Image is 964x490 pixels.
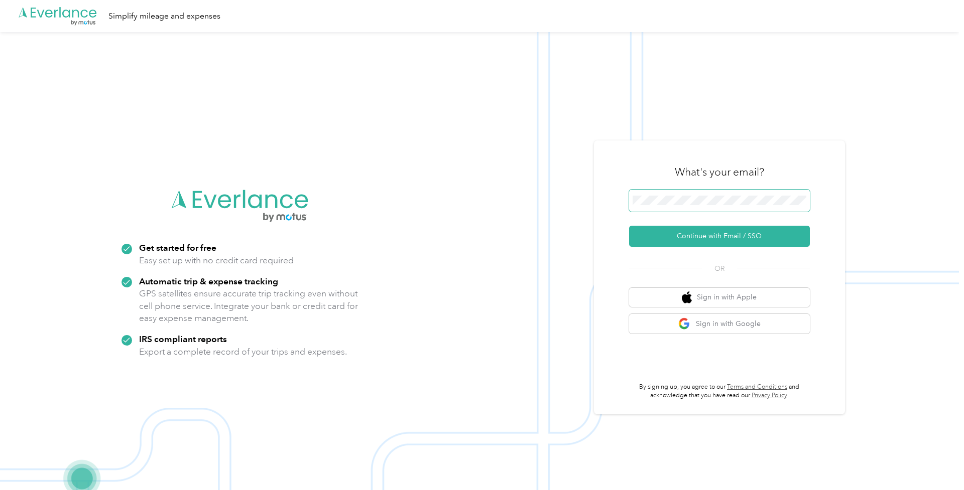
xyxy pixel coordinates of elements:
[678,317,691,330] img: google logo
[629,226,810,247] button: Continue with Email / SSO
[139,334,227,344] strong: IRS compliant reports
[108,10,220,23] div: Simplify mileage and expenses
[675,165,764,179] h3: What's your email?
[752,392,787,399] a: Privacy Policy
[629,288,810,307] button: apple logoSign in with Apple
[682,291,692,304] img: apple logo
[139,287,358,324] p: GPS satellites ensure accurate trip tracking even without cell phone service. Integrate your bank...
[139,254,294,267] p: Easy set up with no credit card required
[139,276,278,286] strong: Automatic trip & expense tracking
[139,242,216,253] strong: Get started for free
[727,383,787,391] a: Terms and Conditions
[702,263,737,274] span: OR
[629,314,810,334] button: google logoSign in with Google
[629,383,810,400] p: By signing up, you agree to our and acknowledge that you have read our .
[139,346,347,358] p: Export a complete record of your trips and expenses.
[908,434,964,490] iframe: Everlance-gr Chat Button Frame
